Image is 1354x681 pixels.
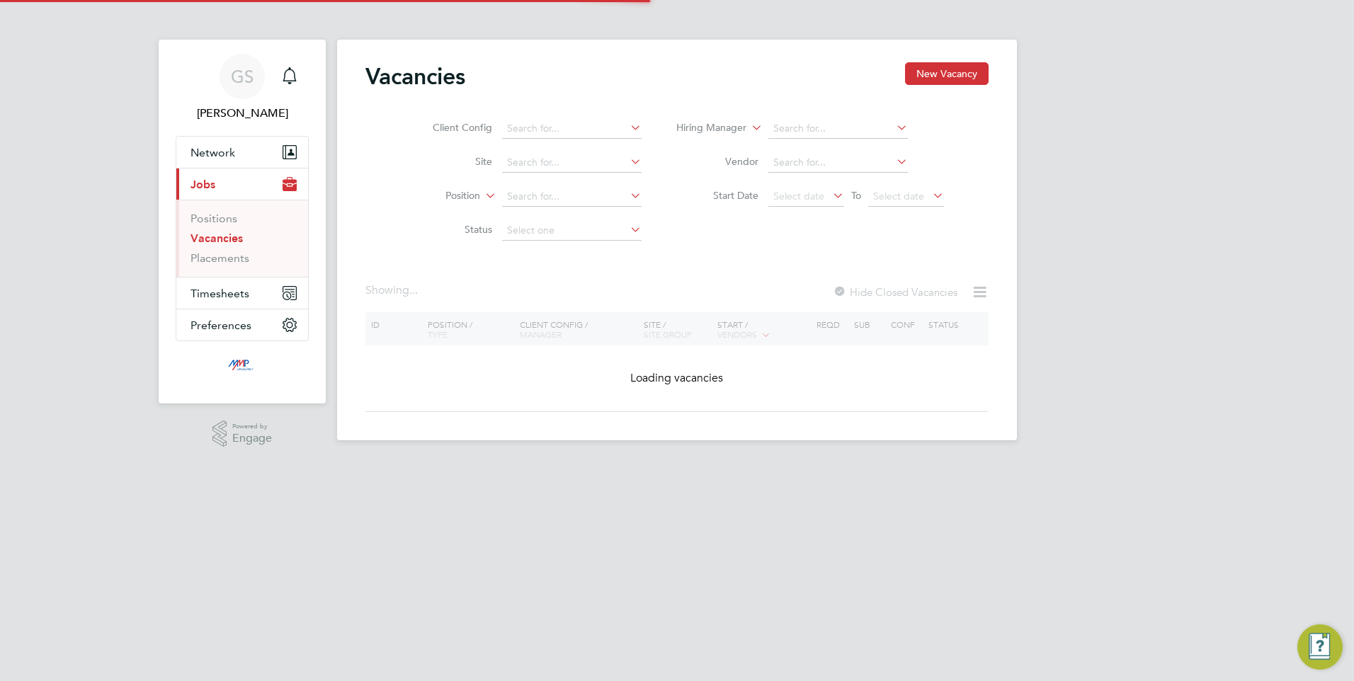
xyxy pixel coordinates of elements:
[232,420,272,433] span: Powered by
[222,355,263,378] img: mmpconsultancy-logo-retina.png
[231,67,254,86] span: GS
[768,119,908,139] input: Search for...
[905,62,989,85] button: New Vacancy
[1297,624,1343,670] button: Engage Resource Center
[411,223,492,236] label: Status
[190,146,235,159] span: Network
[768,153,908,173] input: Search for...
[502,153,642,173] input: Search for...
[190,251,249,265] a: Placements
[176,355,309,378] a: Go to home page
[502,119,642,139] input: Search for...
[176,200,308,277] div: Jobs
[677,155,758,168] label: Vendor
[677,189,758,202] label: Start Date
[176,54,309,122] a: GS[PERSON_NAME]
[409,283,418,297] span: ...
[176,105,309,122] span: George Stacey
[665,121,746,135] label: Hiring Manager
[212,420,273,447] a: Powered byEngage
[190,178,215,191] span: Jobs
[190,287,249,300] span: Timesheets
[176,277,308,309] button: Timesheets
[411,121,492,134] label: Client Config
[873,190,924,202] span: Select date
[190,319,251,332] span: Preferences
[411,155,492,168] label: Site
[502,221,642,241] input: Select one
[833,285,957,299] label: Hide Closed Vacancies
[176,137,308,168] button: Network
[176,309,308,340] button: Preferences
[502,187,642,207] input: Search for...
[176,168,308,200] button: Jobs
[399,189,480,203] label: Position
[190,231,243,245] a: Vacancies
[847,186,865,205] span: To
[773,190,824,202] span: Select date
[232,433,272,445] span: Engage
[190,212,237,225] a: Positions
[365,283,421,298] div: Showing
[365,62,465,91] h2: Vacancies
[159,40,326,404] nav: Main navigation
